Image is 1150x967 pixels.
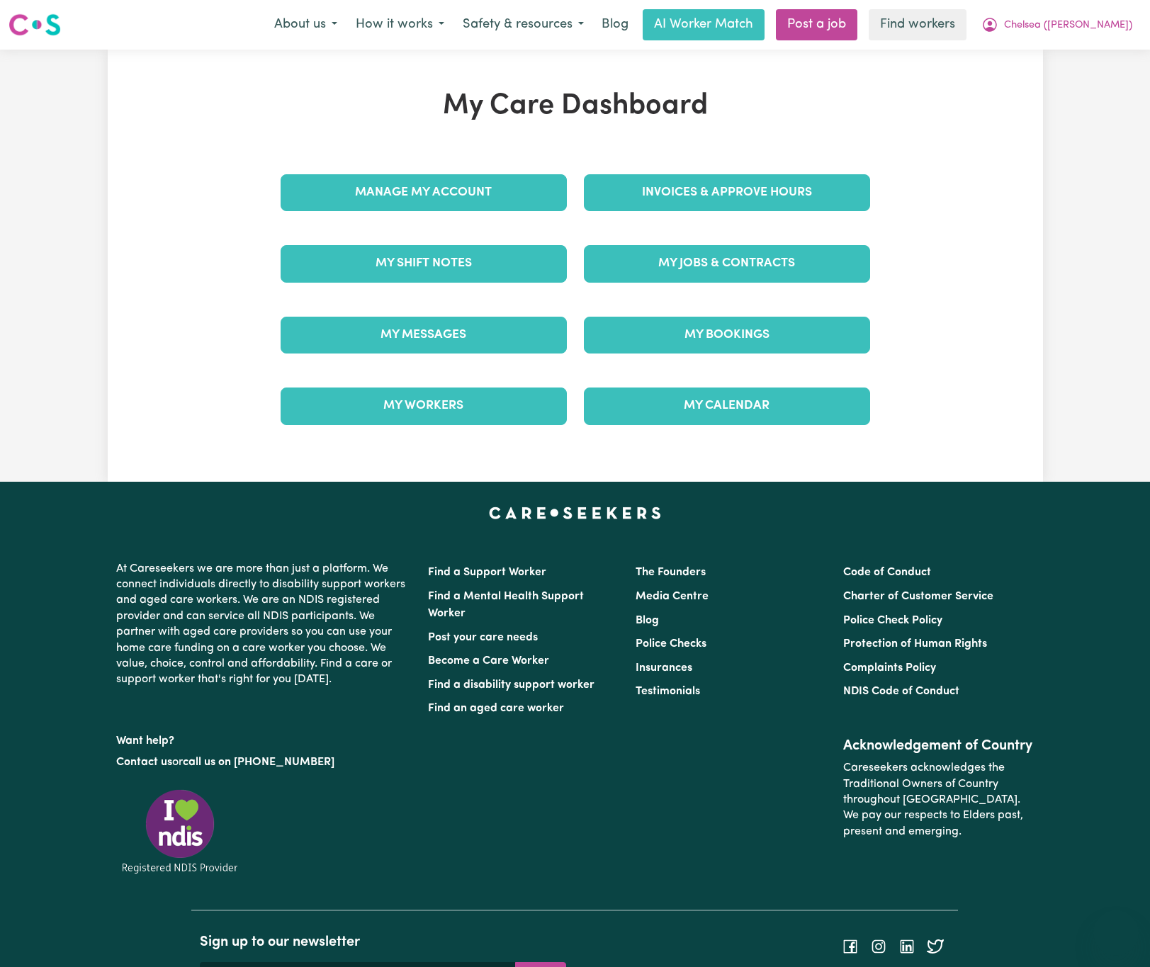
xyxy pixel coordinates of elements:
h2: Acknowledgement of Country [843,737,1034,754]
a: My Calendar [584,388,870,424]
a: Follow Careseekers on Facebook [842,940,859,951]
a: Find an aged care worker [428,703,564,714]
a: AI Worker Match [643,9,765,40]
a: My Shift Notes [281,245,567,282]
a: Blog [636,615,659,626]
a: The Founders [636,567,706,578]
a: Testimonials [636,686,700,697]
p: Want help? [116,728,411,749]
a: Follow Careseekers on LinkedIn [898,940,915,951]
h1: My Care Dashboard [272,89,879,123]
a: Manage My Account [281,174,567,211]
button: Safety & resources [453,10,593,40]
p: At Careseekers we are more than just a platform. We connect individuals directly to disability su... [116,555,411,694]
a: Contact us [116,757,172,768]
span: Chelsea ([PERSON_NAME]) [1004,18,1132,33]
a: Find a disability support worker [428,679,594,691]
a: Post a job [776,9,857,40]
a: Police Checks [636,638,706,650]
button: About us [265,10,346,40]
a: Find a Mental Health Support Worker [428,591,584,619]
a: Protection of Human Rights [843,638,987,650]
img: Careseekers logo [9,12,61,38]
iframe: Button to launch messaging window [1093,910,1139,956]
a: Follow Careseekers on Instagram [870,940,887,951]
p: or [116,749,411,776]
a: Post your care needs [428,632,538,643]
button: How it works [346,10,453,40]
p: Careseekers acknowledges the Traditional Owners of Country throughout [GEOGRAPHIC_DATA]. We pay o... [843,754,1034,845]
button: My Account [972,10,1141,40]
a: Media Centre [636,591,709,602]
a: Blog [593,9,637,40]
a: My Bookings [584,317,870,354]
a: Code of Conduct [843,567,931,578]
a: Charter of Customer Service [843,591,993,602]
a: My Workers [281,388,567,424]
a: My Jobs & Contracts [584,245,870,282]
a: Insurances [636,662,692,674]
a: Careseekers logo [9,9,61,41]
a: call us on [PHONE_NUMBER] [183,757,334,768]
a: My Messages [281,317,567,354]
a: NDIS Code of Conduct [843,686,959,697]
a: Invoices & Approve Hours [584,174,870,211]
a: Become a Care Worker [428,655,549,667]
a: Complaints Policy [843,662,936,674]
img: Registered NDIS provider [116,787,244,876]
a: Follow Careseekers on Twitter [927,940,944,951]
a: Police Check Policy [843,615,942,626]
h2: Sign up to our newsletter [200,934,566,951]
a: Careseekers home page [489,507,661,519]
a: Find workers [869,9,966,40]
a: Find a Support Worker [428,567,546,578]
